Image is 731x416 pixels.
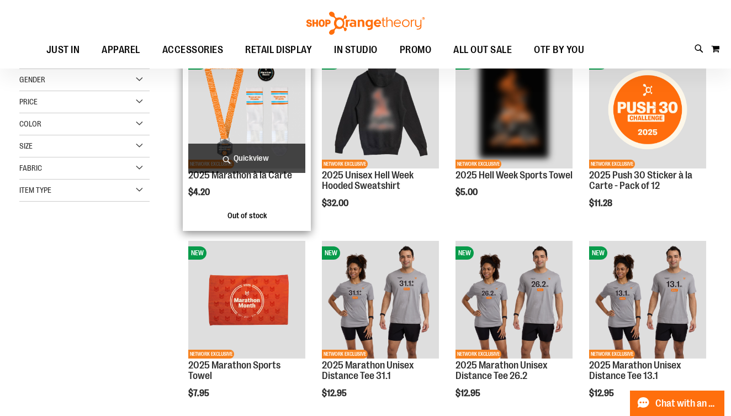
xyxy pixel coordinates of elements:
[227,211,267,220] span: Out of stock
[183,45,311,231] div: product
[188,187,211,197] span: $4.20
[334,38,378,62] span: IN STUDIO
[19,141,33,150] span: Size
[19,97,38,106] span: Price
[19,119,41,128] span: Color
[245,38,312,62] span: RETAIL DISPLAY
[589,160,635,168] span: NETWORK EXCLUSIVE
[584,45,712,236] div: product
[455,246,474,260] span: NEW
[102,38,140,62] span: APPAREL
[188,388,211,398] span: $7.95
[589,241,706,358] img: 2025 Marathon Unisex Distance Tee 13.1
[589,170,692,192] a: 2025 Push 30 Sticker à la Carte - Pack of 12
[162,38,224,62] span: ACCESSORIES
[589,350,635,359] span: NETWORK EXCLUSIVE
[322,160,368,168] span: NETWORK EXCLUSIVE
[322,360,414,382] a: 2025 Marathon Unisex Distance Tee 31.1
[188,241,305,360] a: 2025 Marathon Sports TowelNEWNETWORK EXCLUSIVE
[455,241,573,360] a: 2025 Marathon Unisex Distance Tee 26.2NEWNETWORK EXCLUSIVE
[322,241,439,360] a: 2025 Marathon Unisex Distance Tee 31.1NEWNETWORK EXCLUSIVE
[322,246,340,260] span: NEW
[322,51,439,170] a: 2025 Hell Week Hooded SweatshirtNEWNETWORK EXCLUSIVE
[455,187,479,197] span: $5.00
[455,51,573,168] img: 2025 Hell Week Sports Towel
[589,241,706,360] a: 2025 Marathon Unisex Distance Tee 13.1NEWNETWORK EXCLUSIVE
[188,144,305,173] a: Quickview
[455,160,501,168] span: NETWORK EXCLUSIVE
[589,51,706,168] img: 2025 Push 30 Sticker à la Carte - Pack of 12
[589,360,681,382] a: 2025 Marathon Unisex Distance Tee 13.1
[322,241,439,358] img: 2025 Marathon Unisex Distance Tee 31.1
[188,51,305,168] img: 2025 Marathon à la Carte
[655,398,718,409] span: Chat with an Expert
[455,51,573,170] a: 2025 Hell Week Sports TowelNEWNETWORK EXCLUSIVE
[455,360,548,382] a: 2025 Marathon Unisex Distance Tee 26.2
[322,170,414,192] a: 2025 Unisex Hell Week Hooded Sweatshirt
[630,391,725,416] button: Chat with an Expert
[589,198,614,208] span: $11.28
[322,388,348,398] span: $12.95
[188,241,305,358] img: 2025 Marathon Sports Towel
[188,246,206,260] span: NEW
[455,350,501,359] span: NETWORK EXCLUSIVE
[46,38,80,62] span: JUST IN
[322,51,439,168] img: 2025 Hell Week Hooded Sweatshirt
[450,45,578,225] div: product
[305,12,426,35] img: Shop Orangetheory
[589,246,607,260] span: NEW
[322,350,368,359] span: NETWORK EXCLUSIVE
[453,38,512,62] span: ALL OUT SALE
[322,198,350,208] span: $32.00
[188,51,305,170] a: 2025 Marathon à la CarteNEWNETWORK EXCLUSIVE
[188,170,292,181] a: 2025 Marathon à la Carte
[589,51,706,170] a: 2025 Push 30 Sticker à la Carte - Pack of 12NEWNETWORK EXCLUSIVE
[455,170,573,181] a: 2025 Hell Week Sports Towel
[19,164,42,172] span: Fabric
[19,186,51,194] span: Item Type
[188,360,280,382] a: 2025 Marathon Sports Towel
[19,75,45,84] span: Gender
[534,38,584,62] span: OTF BY YOU
[316,45,444,236] div: product
[188,350,234,359] span: NETWORK EXCLUSIVE
[455,241,573,358] img: 2025 Marathon Unisex Distance Tee 26.2
[589,388,616,398] span: $12.95
[455,388,482,398] span: $12.95
[400,38,432,62] span: PROMO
